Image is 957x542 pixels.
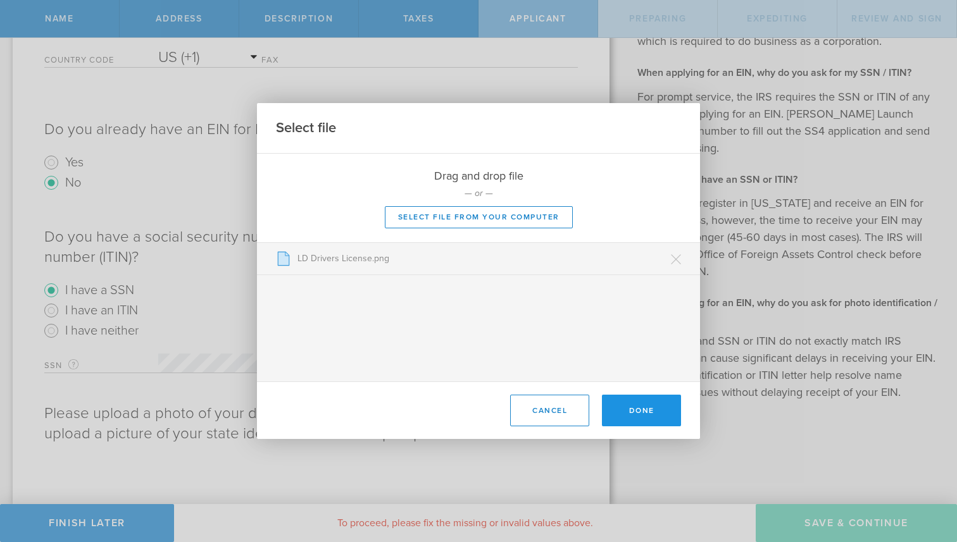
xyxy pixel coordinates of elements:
[602,395,681,426] button: Done
[510,395,589,426] button: Cancel
[276,119,336,137] h2: Select file
[465,188,493,199] em: — or —
[257,168,700,184] p: Drag and drop file
[291,252,681,265] p: LD Drivers License.png
[385,206,573,228] button: Select file from your computer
